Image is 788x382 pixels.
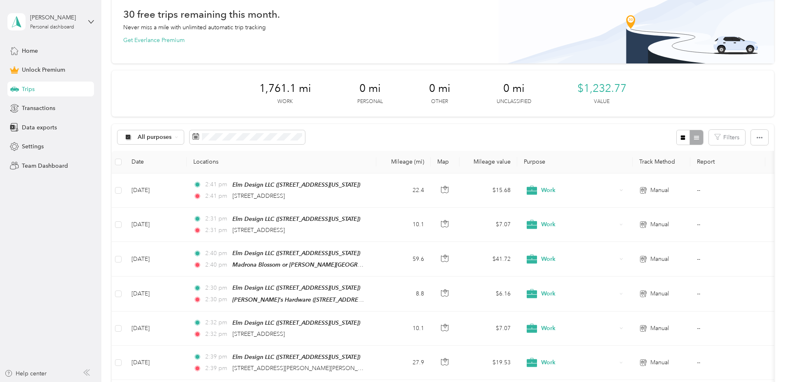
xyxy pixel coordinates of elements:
[205,249,229,258] span: 2:40 pm
[232,284,360,291] span: Elm Design LLC ([STREET_ADDRESS][US_STATE])
[541,220,617,229] span: Work
[690,173,765,208] td: --
[431,151,460,173] th: Map
[22,123,57,132] span: Data exports
[232,216,360,222] span: Elm Design LLC ([STREET_ADDRESS][US_STATE])
[125,151,187,173] th: Date
[690,346,765,380] td: --
[232,192,285,199] span: [STREET_ADDRESS]
[690,312,765,346] td: --
[123,36,185,45] button: Get Everlance Premium
[460,346,517,380] td: $19.53
[232,330,285,337] span: [STREET_ADDRESS]
[205,214,229,223] span: 2:31 pm
[125,242,187,277] td: [DATE]
[125,277,187,311] td: [DATE]
[125,208,187,242] td: [DATE]
[431,98,448,105] p: Other
[205,284,229,293] span: 2:30 pm
[541,255,617,264] span: Work
[22,47,38,55] span: Home
[232,181,360,188] span: Elm Design LLC ([STREET_ADDRESS][US_STATE])
[22,66,65,74] span: Unlock Premium
[232,250,360,256] span: Elm Design LLC ([STREET_ADDRESS][US_STATE])
[460,277,517,311] td: $6.16
[690,151,765,173] th: Report
[690,242,765,277] td: --
[5,369,47,378] button: Help center
[376,242,431,277] td: 59.6
[541,324,617,333] span: Work
[690,208,765,242] td: --
[376,277,431,311] td: 8.8
[205,226,229,235] span: 2:31 pm
[205,180,229,189] span: 2:41 pm
[187,151,376,173] th: Locations
[650,324,669,333] span: Manual
[125,346,187,380] td: [DATE]
[460,173,517,208] td: $15.68
[633,151,690,173] th: Track Method
[497,98,531,105] p: Unclassified
[30,25,74,30] div: Personal dashboard
[690,277,765,311] td: --
[22,162,68,170] span: Team Dashboard
[205,295,229,304] span: 2:30 pm
[232,354,360,360] span: Elm Design LLC ([STREET_ADDRESS][US_STATE])
[359,82,381,95] span: 0 mi
[503,82,525,95] span: 0 mi
[138,134,172,140] span: All purposes
[30,13,82,22] div: [PERSON_NAME]
[460,242,517,277] td: $41.72
[742,336,788,382] iframe: Everlance-gr Chat Button Frame
[650,255,669,264] span: Manual
[460,151,517,173] th: Mileage value
[517,151,633,173] th: Purpose
[232,319,360,326] span: Elm Design LLC ([STREET_ADDRESS][US_STATE])
[125,173,187,208] td: [DATE]
[376,312,431,346] td: 10.1
[541,358,617,367] span: Work
[577,82,626,95] span: $1,232.77
[123,10,280,19] h1: 30 free trips remaining this month.
[357,98,383,105] p: Personal
[232,227,285,234] span: [STREET_ADDRESS]
[22,104,55,112] span: Transactions
[650,289,669,298] span: Manual
[277,98,293,105] p: Work
[232,365,376,372] span: [STREET_ADDRESS][PERSON_NAME][PERSON_NAME]
[205,318,229,327] span: 2:32 pm
[429,82,450,95] span: 0 mi
[541,186,617,195] span: Work
[205,352,229,361] span: 2:39 pm
[650,358,669,367] span: Manual
[376,346,431,380] td: 27.9
[376,208,431,242] td: 10.1
[594,98,610,105] p: Value
[460,208,517,242] td: $7.07
[709,130,745,145] button: Filters
[232,261,479,268] span: Madrona Blossom or [PERSON_NAME][GEOGRAPHIC_DATA] ([STREET_ADDRESS][US_STATE])
[376,173,431,208] td: 22.4
[205,260,229,270] span: 2:40 pm
[205,192,229,201] span: 2:41 pm
[650,186,669,195] span: Manual
[460,312,517,346] td: $7.07
[22,85,35,94] span: Trips
[541,289,617,298] span: Work
[376,151,431,173] th: Mileage (mi)
[22,142,44,151] span: Settings
[125,312,187,346] td: [DATE]
[232,296,472,303] span: [PERSON_NAME]'s Hardware ([STREET_ADDRESS][US_STATE][PERSON_NAME][US_STATE])
[259,82,311,95] span: 1,761.1 mi
[650,220,669,229] span: Manual
[123,23,266,32] p: Never miss a mile with unlimited automatic trip tracking
[205,330,229,339] span: 2:32 pm
[205,364,229,373] span: 2:39 pm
